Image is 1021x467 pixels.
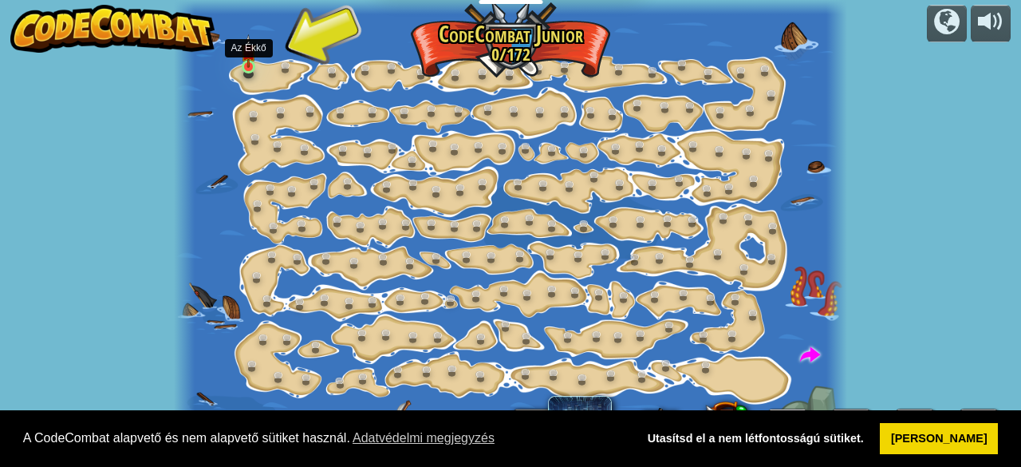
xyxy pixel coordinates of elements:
[637,423,874,455] a: sütik elutasítása
[891,432,987,445] font: [PERSON_NAME]
[880,423,998,455] a: sütik engedélyezése
[648,432,864,445] font: Utasítsd el a nem létfontosságú sütiket.
[353,431,495,445] font: Adatvédelmi megjegyzés
[23,431,350,445] font: A CodeCombat alapvető és nem alapvető sütiket használ.
[350,426,497,450] a: tudjon meg többet a sütikről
